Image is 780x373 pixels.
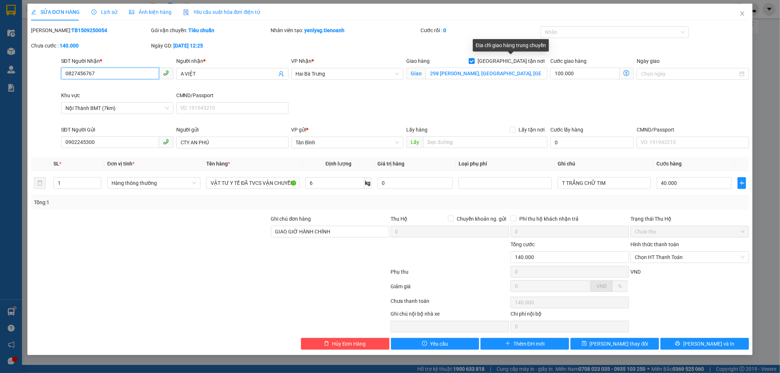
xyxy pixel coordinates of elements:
[390,297,510,310] div: Chưa thanh toán
[675,341,680,347] span: printer
[176,126,289,134] div: Người gửi
[391,310,509,321] div: Ghi chú nội bộ nhà xe
[516,215,581,223] span: Phí thu hộ khách nhận trả
[421,26,539,34] div: Cước rồi :
[324,341,329,347] span: delete
[510,310,629,321] div: Chi phí nội bộ
[151,26,270,34] div: Gói vận chuyển:
[618,283,622,289] span: %
[163,139,169,145] span: phone
[206,161,230,167] span: Tên hàng
[31,9,80,15] span: SỬA ĐƠN HÀNG
[65,103,169,114] span: Nội Thành BMT (7km)
[637,126,749,134] div: CMND/Passport
[454,215,509,223] span: Chuyển khoản ng. gửi
[738,177,746,189] button: plus
[296,68,399,79] span: Hai Bà Trưng
[163,70,169,76] span: phone
[430,340,448,348] span: Yêu cầu
[390,282,510,295] div: Giảm giá
[426,68,547,79] input: Giao tận nơi
[473,39,549,52] div: Địa chỉ giao hàng trung chuyển
[510,241,535,247] span: Tổng cước
[422,341,427,347] span: exclamation-circle
[71,27,107,33] b: TB1509250054
[377,161,404,167] span: Giá trị hàng
[31,42,150,50] div: Chưa cước :
[31,26,150,34] div: [PERSON_NAME]:
[173,43,203,49] b: [DATE] 12:25
[278,71,284,77] span: user-add
[206,177,299,189] input: VD: Bàn, Ghế
[291,126,404,134] div: VP gửi
[582,341,587,347] span: save
[505,341,510,347] span: plus
[739,11,745,16] span: close
[34,198,301,206] div: Tổng: 1
[660,338,749,350] button: printer[PERSON_NAME] và In
[555,157,654,171] th: Ghi chú
[683,340,734,348] span: [PERSON_NAME] và In
[550,127,583,133] label: Cước lấy hàng
[53,161,59,167] span: SL
[406,68,426,79] span: Giao
[301,338,389,350] button: deleteHủy Đơn Hàng
[60,43,79,49] b: 140.000
[623,70,629,76] span: dollar-circle
[34,177,46,189] button: delete
[188,27,214,33] b: Tiêu chuẩn
[271,216,311,222] label: Ghi chú đơn hàng
[635,226,745,237] span: Chưa thu
[151,42,270,50] div: Ngày GD:
[596,283,607,289] span: VND
[630,269,641,275] span: VND
[406,127,427,133] span: Lấy hàng
[550,68,619,79] input: Cước giao hàng
[406,136,423,148] span: Lấy
[550,58,587,64] label: Cước giao hàng
[61,91,173,99] div: Khu vực
[558,177,651,189] input: Ghi Chú
[176,91,289,99] div: CMND/Passport
[481,338,569,350] button: plusThêm ĐH mới
[305,27,345,33] b: yenlysg.tienoanh
[406,58,430,64] span: Giao hàng
[475,57,547,65] span: [GEOGRAPHIC_DATA] tận nơi
[61,126,173,134] div: SĐT Người Gửi
[456,157,555,171] th: Loại phụ phí
[176,57,289,65] div: Người nhận
[61,57,173,65] div: SĐT Người Nhận
[390,268,510,281] div: Phụ thu
[637,58,660,64] label: Ngày giao
[641,70,738,78] input: Ngày giao
[516,126,547,134] span: Lấy tận nơi
[443,27,446,33] b: 0
[630,215,749,223] div: Trạng thái Thu Hộ
[391,216,407,222] span: Thu Hộ
[325,161,351,167] span: Định lượng
[364,177,372,189] span: kg
[391,338,479,350] button: exclamation-circleYêu cầu
[513,340,545,348] span: Thêm ĐH mới
[31,9,36,15] span: edit
[183,9,189,15] img: icon
[635,252,745,263] span: Chọn HT Thanh Toán
[107,161,135,167] span: Đơn vị tính
[129,9,134,15] span: picture
[550,137,634,148] input: Cước lấy hàng
[732,4,753,24] button: Close
[296,137,399,148] span: Tân Bình
[271,26,419,34] div: Nhân viên tạo:
[423,136,547,148] input: Dọc đường
[332,340,366,348] span: Hủy Đơn Hàng
[183,9,260,15] span: Yêu cầu xuất hóa đơn điện tử
[91,9,117,15] span: Lịch sử
[91,9,97,15] span: clock-circle
[271,226,389,237] input: Ghi chú đơn hàng
[129,9,172,15] span: Ảnh kiện hàng
[630,241,679,247] label: Hình thức thanh toán
[291,58,312,64] span: VP Nhận
[570,338,659,350] button: save[PERSON_NAME] thay đổi
[590,340,648,348] span: [PERSON_NAME] thay đổi
[657,161,682,167] span: Cước hàng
